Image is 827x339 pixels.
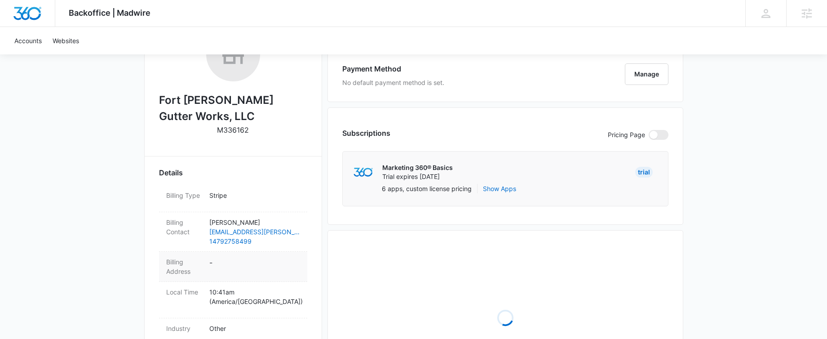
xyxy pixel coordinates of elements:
p: Trial expires [DATE] [382,172,453,181]
button: Show Apps [483,184,516,193]
p: Other [209,324,300,333]
p: Stripe [209,191,300,200]
h3: Subscriptions [342,128,390,138]
dt: Billing Address [166,257,202,276]
dt: Billing Contact [166,218,202,236]
dd: - [209,257,300,276]
a: Accounts [9,27,47,54]
img: marketing360Logo [354,168,373,177]
p: M336162 [217,125,249,135]
button: Manage [625,63,668,85]
p: 10:41am ( America/[GEOGRAPHIC_DATA] ) [209,287,300,306]
a: Websites [47,27,84,54]
span: Details [159,167,183,178]
dt: Industry [166,324,202,333]
p: [PERSON_NAME] [209,218,300,227]
a: [EMAIL_ADDRESS][PERSON_NAME][DOMAIN_NAME] [209,227,300,236]
h3: Payment Method [342,63,444,74]
div: Billing TypeStripe [159,185,307,212]
div: Billing Contact[PERSON_NAME][EMAIL_ADDRESS][PERSON_NAME][DOMAIN_NAME]14792758499 [159,212,307,252]
p: No default payment method is set. [342,78,444,87]
div: Trial [635,167,653,178]
span: Backoffice | Madwire [69,8,150,18]
a: 14792758499 [209,236,300,246]
h2: Fort [PERSON_NAME] Gutter Works, LLC [159,92,307,125]
div: Local Time10:41am (America/[GEOGRAPHIC_DATA]) [159,282,307,318]
p: 6 apps, custom license pricing [382,184,472,193]
dt: Billing Type [166,191,202,200]
p: Pricing Page [608,130,645,140]
dt: Local Time [166,287,202,297]
div: Billing Address- [159,252,307,282]
p: Marketing 360® Basics [382,163,453,172]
